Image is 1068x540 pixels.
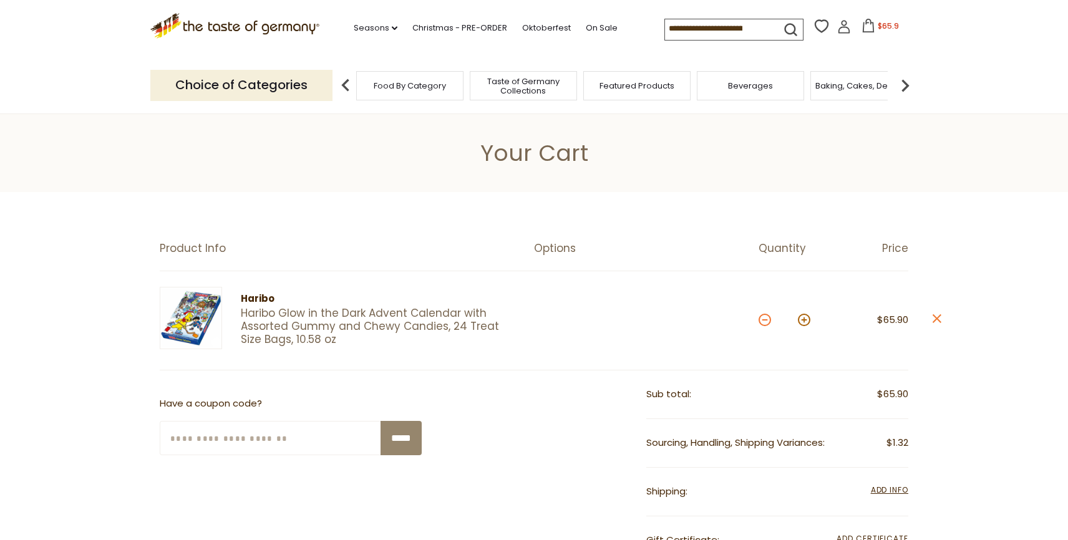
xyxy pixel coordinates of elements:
span: Add Info [871,485,908,495]
a: Taste of Germany Collections [473,77,573,95]
div: Product Info [160,242,534,255]
img: Haribo Glow in the Dark Advent Calendar with Assorted Gummy and Chewy Candies, 24 Treat Size Bags... [160,287,222,349]
h1: Your Cart [39,139,1029,167]
a: Beverages [728,81,773,90]
a: Haribo Glow in the Dark Advent Calendar with Assorted Gummy and Chewy Candies, 24 Treat Size Bags... [241,307,512,347]
a: Featured Products [600,81,674,90]
img: previous arrow [333,73,358,98]
span: $65.9 [878,21,899,31]
a: Baking, Cakes, Desserts [815,81,912,90]
span: Sub total: [646,387,691,400]
span: $1.32 [886,435,908,451]
a: On Sale [586,21,618,35]
img: next arrow [893,73,918,98]
button: $65.9 [853,19,906,37]
span: Sourcing, Handling, Shipping Variances: [646,436,825,449]
a: Seasons [354,21,397,35]
span: Shipping: [646,485,687,498]
div: Quantity [759,242,833,255]
div: Haribo [241,291,512,307]
div: Price [833,242,908,255]
div: Options [534,242,759,255]
a: Food By Category [374,81,446,90]
p: Choice of Categories [150,70,333,100]
a: Oktoberfest [522,21,571,35]
span: $65.90 [877,313,908,326]
span: $65.90 [877,387,908,402]
p: Have a coupon code? [160,396,422,412]
a: Christmas - PRE-ORDER [412,21,507,35]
